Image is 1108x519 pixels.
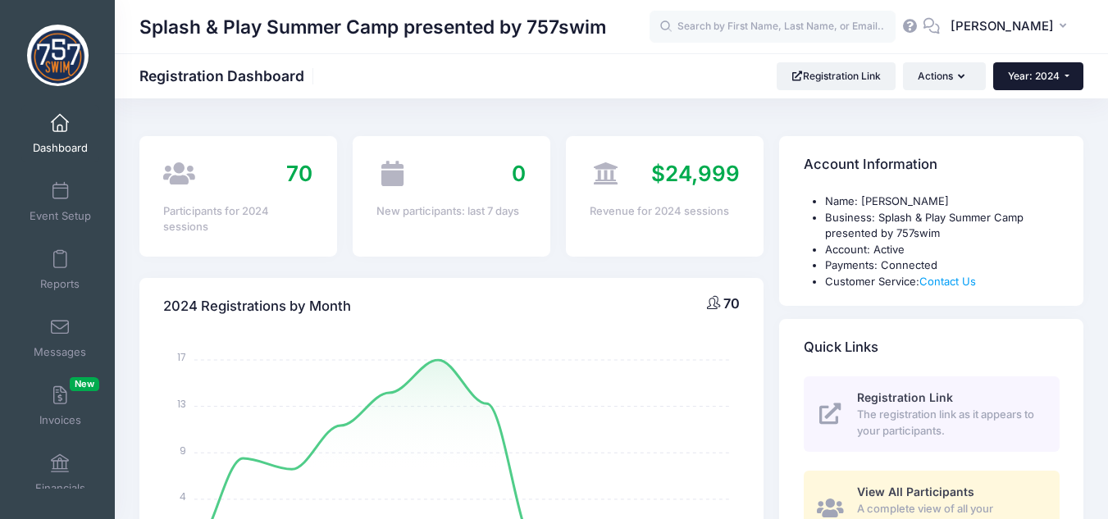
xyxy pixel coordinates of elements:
[27,25,89,86] img: Splash & Play Summer Camp presented by 757swim
[825,242,1060,258] li: Account: Active
[825,193,1060,210] li: Name: [PERSON_NAME]
[825,257,1060,274] li: Payments: Connected
[825,210,1060,242] li: Business: Splash & Play Summer Camp presented by 757swim
[30,209,91,223] span: Event Setup
[376,203,526,220] div: New participants: last 7 days
[1008,70,1060,82] span: Year: 2024
[993,62,1083,90] button: Year: 2024
[804,325,878,371] h4: Quick Links
[21,105,99,162] a: Dashboard
[34,345,86,359] span: Messages
[21,241,99,298] a: Reports
[40,277,80,291] span: Reports
[177,350,186,364] tspan: 17
[21,445,99,503] a: Financials
[286,161,312,186] span: 70
[857,407,1041,439] span: The registration link as it appears to your participants.
[35,481,85,495] span: Financials
[70,377,99,391] span: New
[651,161,740,186] span: $24,999
[650,11,896,43] input: Search by First Name, Last Name, or Email...
[723,295,740,312] span: 70
[804,376,1060,452] a: Registration Link The registration link as it appears to your participants.
[21,309,99,366] a: Messages
[139,67,318,84] h1: Registration Dashboard
[180,443,186,457] tspan: 9
[21,377,99,435] a: InvoicesNew
[940,8,1083,46] button: [PERSON_NAME]
[180,489,186,503] tspan: 4
[857,485,974,499] span: View All Participants
[33,141,88,155] span: Dashboard
[903,62,985,90] button: Actions
[177,397,186,411] tspan: 13
[804,142,937,189] h4: Account Information
[919,275,976,288] a: Contact Us
[777,62,896,90] a: Registration Link
[139,8,606,46] h1: Splash & Play Summer Camp presented by 757swim
[163,283,351,330] h4: 2024 Registrations by Month
[857,390,953,404] span: Registration Link
[21,173,99,230] a: Event Setup
[825,274,1060,290] li: Customer Service:
[512,161,526,186] span: 0
[163,203,312,235] div: Participants for 2024 sessions
[590,203,739,220] div: Revenue for 2024 sessions
[39,413,81,427] span: Invoices
[951,17,1054,35] span: [PERSON_NAME]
